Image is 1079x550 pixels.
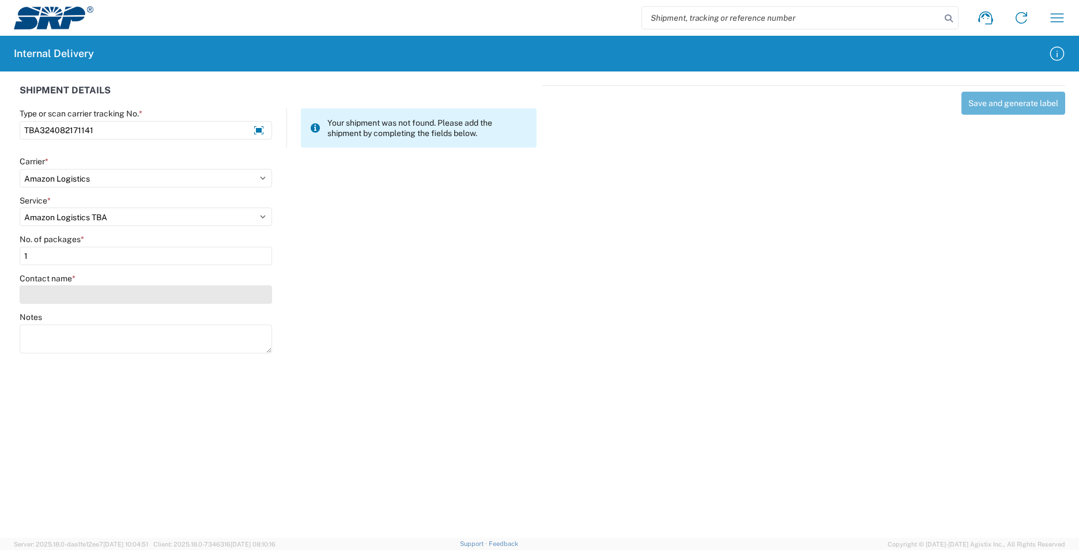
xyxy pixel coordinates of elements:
[642,7,941,29] input: Shipment, tracking or reference number
[103,541,148,548] span: [DATE] 10:04:51
[231,541,276,548] span: [DATE] 08:10:16
[14,47,94,61] h2: Internal Delivery
[327,118,527,138] span: Your shipment was not found. Please add the shipment by completing the fields below.
[20,234,84,244] label: No. of packages
[20,312,42,322] label: Notes
[20,108,142,119] label: Type or scan carrier tracking No.
[20,195,51,206] label: Service
[460,540,489,547] a: Support
[20,85,537,108] div: SHIPMENT DETAILS
[20,156,48,167] label: Carrier
[888,539,1065,549] span: Copyright © [DATE]-[DATE] Agistix Inc., All Rights Reserved
[14,6,93,29] img: srp
[14,541,148,548] span: Server: 2025.18.0-daa1fe12ee7
[153,541,276,548] span: Client: 2025.18.0-7346316
[20,273,76,284] label: Contact name
[489,540,518,547] a: Feedback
